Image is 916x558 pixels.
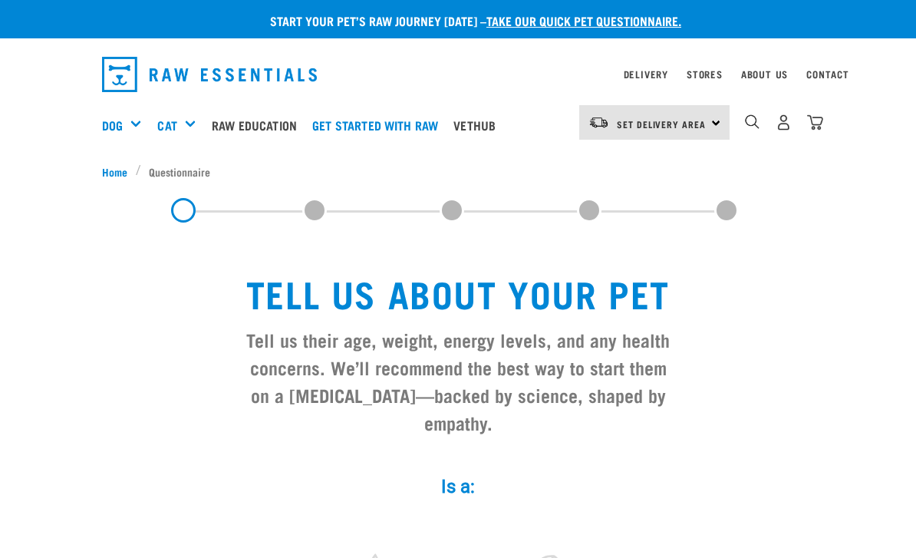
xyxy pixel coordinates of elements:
h1: Tell us about your pet [240,272,676,313]
a: Dog [102,116,123,134]
img: van-moving.png [588,116,609,130]
img: home-icon-1@2x.png [745,114,759,129]
img: Raw Essentials Logo [102,57,317,92]
span: Set Delivery Area [617,121,706,127]
a: take our quick pet questionnaire. [486,17,681,24]
a: Contact [806,71,849,77]
nav: dropdown navigation [90,51,826,98]
h3: Tell us their age, weight, energy levels, and any health concerns. We’ll recommend the best way t... [240,325,676,436]
a: Raw Education [208,94,308,156]
span: Home [102,163,127,180]
a: Delivery [624,71,668,77]
a: Vethub [450,94,507,156]
img: user.png [776,114,792,130]
a: Stores [687,71,723,77]
label: Is a: [228,473,688,500]
a: About Us [741,71,788,77]
img: home-icon@2x.png [807,114,823,130]
a: Cat [157,116,176,134]
a: Get started with Raw [308,94,450,156]
nav: breadcrumbs [102,163,814,180]
a: Home [102,163,136,180]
